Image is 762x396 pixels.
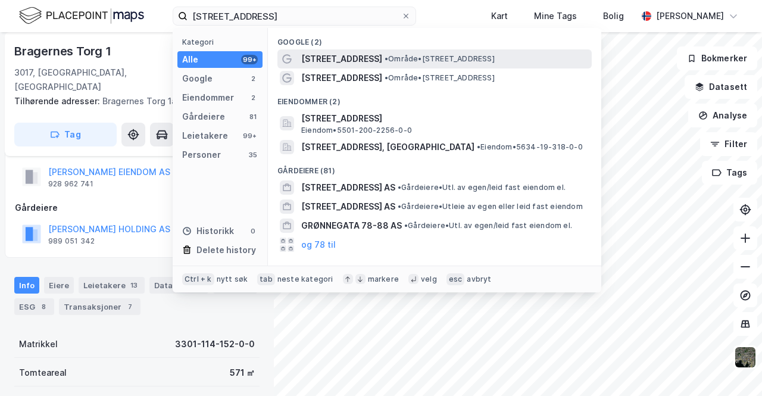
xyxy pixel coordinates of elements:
[268,28,601,49] div: Google (2)
[230,366,255,380] div: 571 ㎡
[196,243,256,257] div: Delete history
[182,148,221,162] div: Personer
[48,179,93,189] div: 928 962 741
[467,275,491,284] div: avbryt
[301,238,336,252] button: og 78 til
[301,180,395,195] span: [STREET_ADDRESS] AS
[385,54,388,63] span: •
[268,88,601,109] div: Eiendommer (2)
[301,126,412,135] span: Eiendom • 5501-200-2256-0-0
[257,273,275,285] div: tab
[182,38,263,46] div: Kategori
[14,123,117,146] button: Tag
[301,199,395,214] span: [STREET_ADDRESS] AS
[385,73,388,82] span: •
[301,52,382,66] span: [STREET_ADDRESS]
[656,9,724,23] div: [PERSON_NAME]
[677,46,757,70] button: Bokmerker
[398,183,401,192] span: •
[182,273,214,285] div: Ctrl + k
[421,275,437,284] div: velg
[15,201,259,215] div: Gårdeiere
[398,202,583,211] span: Gårdeiere • Utleie av egen eller leid fast eiendom
[38,301,49,313] div: 8
[182,224,234,238] div: Historikk
[182,71,213,86] div: Google
[248,112,258,121] div: 81
[268,157,601,178] div: Gårdeiere (81)
[182,129,228,143] div: Leietakere
[248,93,258,102] div: 2
[268,254,601,276] div: Leietakere (99+)
[248,226,258,236] div: 0
[277,275,333,284] div: neste kategori
[44,277,74,294] div: Eiere
[14,66,192,94] div: 3017, [GEOGRAPHIC_DATA], [GEOGRAPHIC_DATA]
[19,337,58,351] div: Matrikkel
[700,132,757,156] button: Filter
[182,52,198,67] div: Alle
[398,202,401,211] span: •
[182,91,234,105] div: Eiendommer
[14,96,102,106] span: Tilhørende adresser:
[175,337,255,351] div: 3301-114-152-0-0
[149,277,208,294] div: Datasett
[446,273,465,285] div: esc
[19,5,144,26] img: logo.f888ab2527a4732fd821a326f86c7f29.svg
[248,74,258,83] div: 2
[48,236,95,246] div: 989 051 342
[79,277,145,294] div: Leietakere
[19,366,67,380] div: Tomteareal
[14,94,250,108] div: Bragernes Torg 1a
[301,219,402,233] span: GRØNNEGATA 78-88 AS
[398,183,566,192] span: Gårdeiere • Utl. av egen/leid fast eiendom el.
[301,71,382,85] span: [STREET_ADDRESS]
[241,131,258,141] div: 99+
[685,75,757,99] button: Datasett
[534,9,577,23] div: Mine Tags
[241,55,258,64] div: 99+
[128,279,140,291] div: 13
[301,111,587,126] span: [STREET_ADDRESS]
[14,277,39,294] div: Info
[248,150,258,160] div: 35
[404,221,408,230] span: •
[385,54,495,64] span: Område • [STREET_ADDRESS]
[59,298,140,315] div: Transaksjoner
[385,73,495,83] span: Område • [STREET_ADDRESS]
[477,142,480,151] span: •
[702,161,757,185] button: Tags
[491,9,508,23] div: Kart
[368,275,399,284] div: markere
[217,275,248,284] div: nytt søk
[702,339,762,396] iframe: Chat Widget
[404,221,572,230] span: Gårdeiere • Utl. av egen/leid fast eiendom el.
[182,110,225,124] div: Gårdeiere
[301,140,474,154] span: [STREET_ADDRESS], [GEOGRAPHIC_DATA]
[14,298,54,315] div: ESG
[688,104,757,127] button: Analyse
[603,9,624,23] div: Bolig
[188,7,401,25] input: Søk på adresse, matrikkel, gårdeiere, leietakere eller personer
[14,42,114,61] div: Bragernes Torg 1
[477,142,583,152] span: Eiendom • 5634-19-318-0-0
[124,301,136,313] div: 7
